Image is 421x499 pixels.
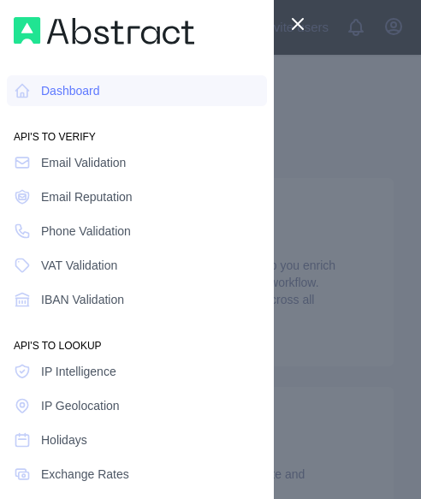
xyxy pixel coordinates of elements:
[7,425,267,455] a: Holidays
[41,82,100,99] span: Dashboard
[7,250,267,281] a: VAT Validation
[41,431,87,449] span: Holidays
[41,257,117,274] span: VAT Validation
[41,397,120,414] span: IP Geolocation
[41,223,131,240] span: Phone Validation
[7,147,267,178] a: Email Validation
[7,216,267,247] a: Phone Validation
[7,181,267,212] a: Email Reputation
[41,466,129,483] span: Exchange Rates
[41,291,124,308] span: IBAN Validation
[7,284,267,315] a: IBAN Validation
[7,459,267,490] a: Exchange Rates
[14,17,194,45] img: Workflow
[7,318,267,353] div: API'S TO LOOKUP
[7,110,267,144] div: API'S TO VERIFY
[7,356,267,387] a: IP Intelligence
[41,363,116,380] span: IP Intelligence
[41,188,133,205] span: Email Reputation
[7,390,267,421] a: IP Geolocation
[41,154,126,171] span: Email Validation
[7,75,267,106] a: Dashboard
